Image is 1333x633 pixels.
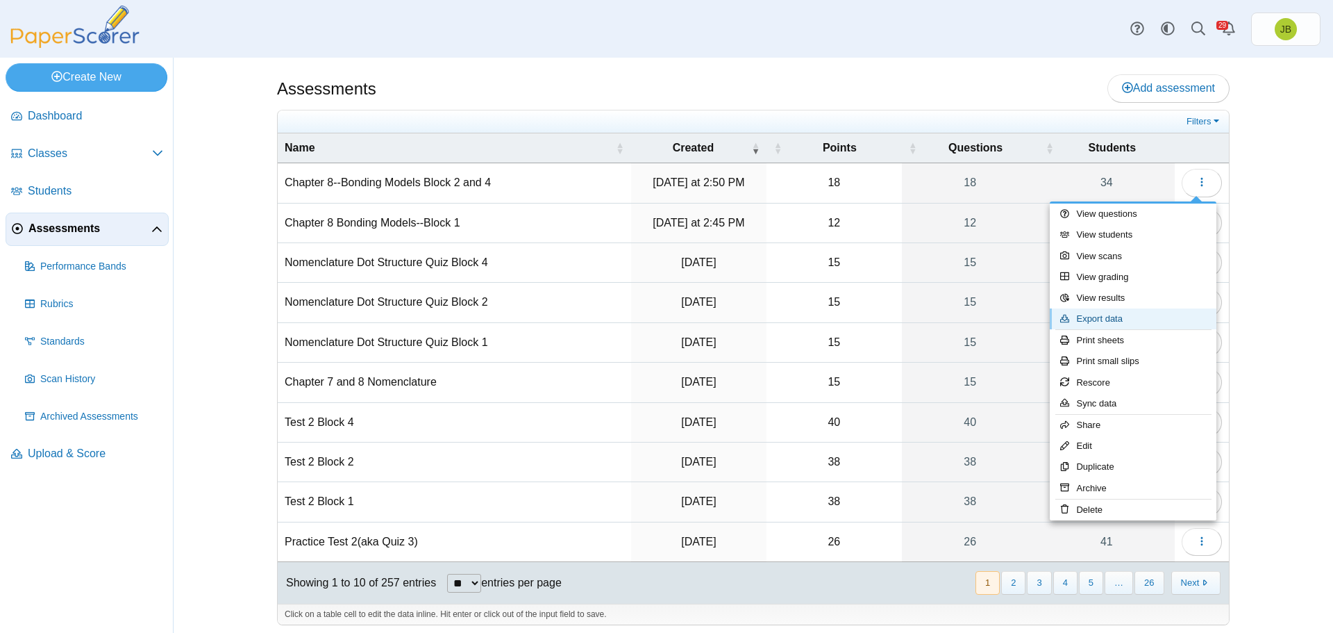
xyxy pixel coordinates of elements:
[681,495,716,507] time: Sep 4, 2025 at 3:31 PM
[6,438,169,471] a: Upload & Score
[681,416,716,428] time: Sep 5, 2025 at 10:21 AM
[1057,140,1168,156] span: Students
[6,138,169,171] a: Classes
[6,175,169,208] a: Students
[785,140,894,156] span: Points
[681,376,716,388] time: Sep 9, 2025 at 3:38 PM
[278,204,631,243] td: Chapter 8 Bonding Models--Block 1
[1001,571,1025,594] button: 2
[1039,403,1175,442] a: 23
[1039,163,1175,202] a: 34
[902,363,1039,402] a: 15
[902,523,1039,561] a: 26
[1214,14,1244,44] a: Alerts
[1105,571,1133,594] span: …
[40,260,163,274] span: Performance Bands
[1275,18,1297,40] span: Joel Boyd
[19,363,169,396] a: Scan History
[902,403,1039,442] a: 40
[277,77,376,101] h1: Assessments
[1107,74,1230,102] a: Add assessment
[28,108,163,124] span: Dashboard
[1050,309,1216,329] a: Export data
[766,523,901,562] td: 26
[1050,351,1216,372] a: Print small slips
[1050,457,1216,477] a: Duplicate
[19,400,169,434] a: Archived Assessments
[1280,24,1291,34] span: Joel Boyd
[1027,571,1051,594] button: 3
[1050,224,1216,245] a: View students
[28,221,151,236] span: Assessments
[1251,13,1321,46] a: Joel Boyd
[1183,115,1225,129] a: Filters
[1134,571,1164,594] button: 26
[278,604,1229,625] div: Click on a table cell to edit the data inline. Hit enter or click out of the input field to save.
[1050,246,1216,267] a: View scans
[1050,436,1216,457] a: Edit
[1039,243,1175,282] a: 23
[28,146,152,161] span: Classes
[1050,415,1216,436] a: Share
[975,571,1000,594] button: 1
[1050,478,1216,499] a: Archive
[766,204,901,243] td: 12
[766,243,901,283] td: 15
[902,204,1039,242] a: 12
[766,482,901,522] td: 38
[1039,204,1175,242] a: 5
[6,6,144,48] img: PaperScorer
[1039,482,1175,521] a: 6
[902,443,1039,482] a: 38
[19,288,169,321] a: Rubrics
[1079,571,1103,594] button: 5
[19,250,169,283] a: Performance Bands
[1050,204,1216,224] a: View questions
[28,446,163,461] span: Upload & Score
[19,325,169,359] a: Standards
[681,456,716,468] time: Sep 4, 2025 at 4:09 PM
[1050,372,1216,393] a: Rescore
[1050,500,1216,520] a: Delete
[1050,393,1216,414] a: Sync data
[974,571,1221,594] nav: pagination
[278,323,631,363] td: Nomenclature Dot Structure Quiz Block 1
[1039,443,1175,482] a: 11
[6,100,169,133] a: Dashboard
[1050,267,1216,288] a: View grading
[773,141,782,155] span: Points : Activate to sort
[40,410,163,424] span: Archived Assessments
[278,243,631,283] td: Nomenclature Dot Structure Quiz Block 4
[278,163,631,203] td: Chapter 8--Bonding Models Block 2 and 4
[653,176,744,188] time: Sep 17, 2025 at 2:50 PM
[766,363,901,402] td: 15
[278,363,631,402] td: Chapter 7 and 8 Nomenclature
[1171,571,1221,594] button: Next
[653,217,744,229] time: Sep 17, 2025 at 2:45 PM
[1039,363,1175,402] a: 36
[1039,523,1175,561] a: 41
[920,140,1032,156] span: Questions
[681,536,716,548] time: Sep 2, 2025 at 12:57 PM
[638,140,748,156] span: Created
[681,256,716,268] time: Sep 12, 2025 at 1:41 PM
[278,562,436,604] div: Showing 1 to 10 of 257 entries
[902,323,1039,362] a: 15
[1039,283,1175,322] a: 12
[6,213,169,246] a: Assessments
[616,141,624,155] span: Name : Activate to sort
[1050,288,1216,309] a: View results
[751,141,760,155] span: Created : Activate to remove sorting
[902,163,1039,202] a: 18
[902,482,1039,521] a: 38
[278,403,631,443] td: Test 2 Block 4
[278,443,631,482] td: Test 2 Block 2
[766,323,901,363] td: 15
[1046,141,1054,155] span: Students : Activate to sort
[681,336,716,348] time: Sep 12, 2025 at 12:20 PM
[278,482,631,522] td: Test 2 Block 1
[278,523,631,562] td: Practice Test 2(aka Quiz 3)
[902,243,1039,282] a: 15
[40,335,163,349] span: Standards
[481,577,562,589] label: entries per page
